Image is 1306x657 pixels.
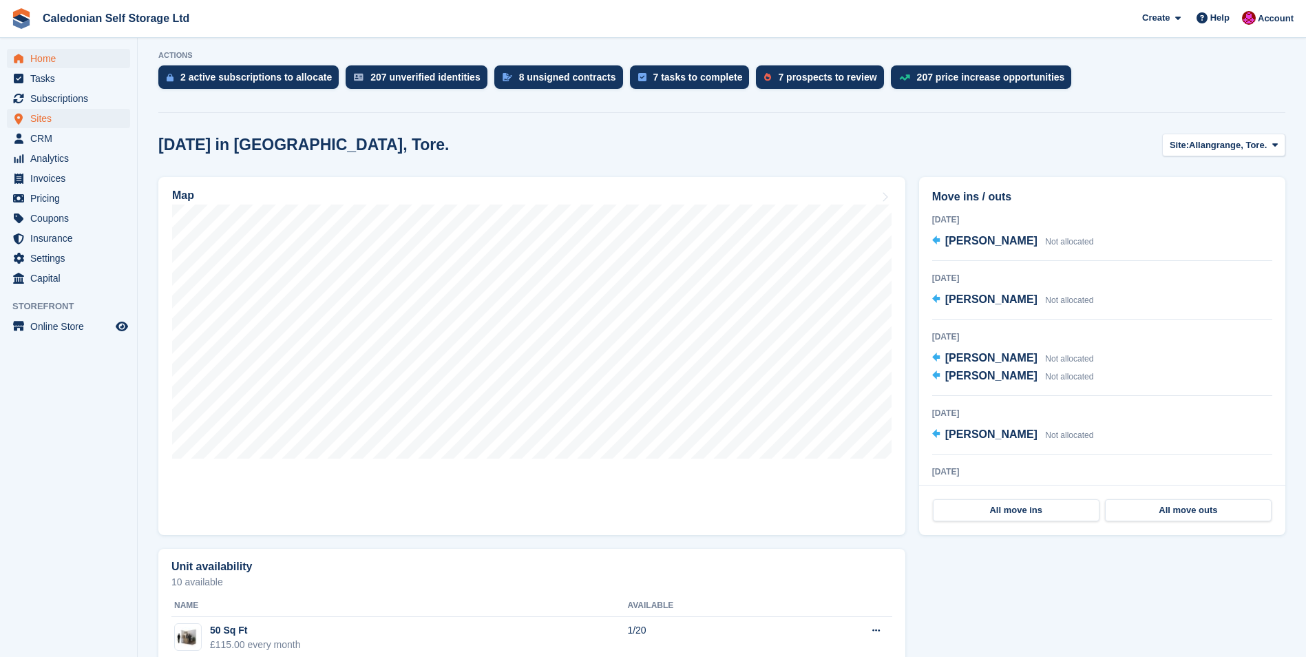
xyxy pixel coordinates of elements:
a: menu [7,69,130,88]
p: ACTIONS [158,51,1285,60]
th: Name [171,595,627,617]
span: Online Store [30,317,113,336]
a: [PERSON_NAME] Not allocated [932,426,1094,444]
a: Preview store [114,318,130,335]
a: Map [158,177,905,535]
img: price_increase_opportunities-93ffe204e8149a01c8c9dc8f82e8f89637d9d84a8eef4429ea346261dce0b2c0.svg [899,74,910,81]
a: 8 unsigned contracts [494,65,630,96]
h2: Map [172,189,194,202]
a: 207 price increase opportunities [891,65,1079,96]
span: Home [30,49,113,68]
span: Storefront [12,300,137,313]
a: menu [7,149,130,168]
span: Capital [30,269,113,288]
a: menu [7,189,130,208]
img: 32-sqft-unit.jpg [175,627,201,647]
div: 7 prospects to review [778,72,876,83]
span: Subscriptions [30,89,113,108]
button: Site: Allangrange, Tore. [1162,134,1285,156]
div: 2 active subscriptions to allocate [180,72,332,83]
div: [DATE] [932,272,1272,284]
span: Not allocated [1045,354,1093,364]
a: [PERSON_NAME] Not allocated [932,233,1094,251]
div: £115.00 every month [210,638,301,652]
div: 7 tasks to complete [653,72,743,83]
a: menu [7,89,130,108]
span: Create [1142,11,1170,25]
span: Insurance [30,229,113,248]
a: menu [7,229,130,248]
a: menu [7,129,130,148]
span: Not allocated [1045,295,1093,305]
a: 7 tasks to complete [630,65,757,96]
span: Not allocated [1045,237,1093,247]
img: active_subscription_to_allocate_icon-d502201f5373d7db506a760aba3b589e785aa758c864c3986d89f69b8ff3... [167,73,173,82]
a: 207 unverified identities [346,65,494,96]
h2: Unit availability [171,561,252,573]
a: menu [7,249,130,268]
a: All move ins [933,499,1099,521]
span: Site: [1170,138,1189,152]
span: Settings [30,249,113,268]
span: [PERSON_NAME] [945,428,1038,440]
a: [PERSON_NAME] Not allocated [932,368,1094,386]
a: menu [7,209,130,228]
div: 8 unsigned contracts [519,72,616,83]
a: 7 prospects to review [756,65,890,96]
img: verify_identity-adf6edd0f0f0b5bbfe63781bf79b02c33cf7c696d77639b501bdc392416b5a36.svg [354,73,364,81]
span: Not allocated [1045,372,1093,382]
div: [DATE] [932,466,1272,478]
img: task-75834270c22a3079a89374b754ae025e5fb1db73e45f91037f5363f120a921f8.svg [638,73,646,81]
a: [PERSON_NAME] Not allocated [932,291,1094,309]
div: [DATE] [932,213,1272,226]
div: [DATE] [932,331,1272,343]
span: Analytics [30,149,113,168]
a: menu [7,169,130,188]
a: [PERSON_NAME] Not allocated [932,350,1094,368]
span: [PERSON_NAME] [945,293,1038,305]
img: stora-icon-8386f47178a22dfd0bd8f6a31ec36ba5ce8667c1dd55bd0f319d3a0aa187defe.svg [11,8,32,29]
img: prospect-51fa495bee0391a8d652442698ab0144808aea92771e9ea1ae160a38d050c398.svg [764,73,771,81]
span: Allangrange, Tore. [1189,138,1267,152]
span: [PERSON_NAME] [945,352,1038,364]
span: Sites [30,109,113,128]
span: Tasks [30,69,113,88]
a: menu [7,49,130,68]
div: 50 Sq Ft [210,623,301,638]
a: Caledonian Self Storage Ltd [37,7,195,30]
span: Pricing [30,189,113,208]
a: menu [7,269,130,288]
a: 2 active subscriptions to allocate [158,65,346,96]
div: 207 price increase opportunities [917,72,1065,83]
a: menu [7,109,130,128]
th: Available [627,595,790,617]
span: Not allocated [1045,430,1093,440]
p: 10 available [171,577,892,587]
span: [PERSON_NAME] [945,370,1038,382]
img: Donald Mathieson [1242,11,1256,25]
a: All move outs [1105,499,1272,521]
span: Coupons [30,209,113,228]
span: Account [1258,12,1294,25]
img: contract_signature_icon-13c848040528278c33f63329250d36e43548de30e8caae1d1a13099fd9432cc5.svg [503,73,512,81]
div: 207 unverified identities [370,72,481,83]
a: menu [7,317,130,336]
div: [DATE] [932,407,1272,419]
span: Help [1210,11,1230,25]
span: [PERSON_NAME] [945,235,1038,247]
span: CRM [30,129,113,148]
h2: Move ins / outs [932,189,1272,205]
span: Invoices [30,169,113,188]
h2: [DATE] in [GEOGRAPHIC_DATA], Tore. [158,136,450,154]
